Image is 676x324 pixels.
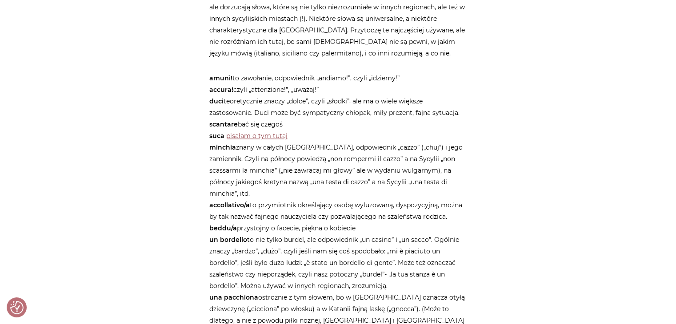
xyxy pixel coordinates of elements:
button: Preferencje co do zgód [10,301,24,314]
strong: scantare [209,120,238,128]
a: pisałam o tym tutaj [226,132,288,140]
strong: un bordello [209,236,247,244]
strong: accollativo/a [209,201,250,209]
strong: amunì! [209,74,232,82]
strong: accura! [209,86,233,94]
strong: suca [209,132,224,140]
strong: beddu/a [209,224,237,232]
strong: minchia [209,143,236,151]
strong: una pacchiona [209,293,258,301]
strong: duci [209,97,224,105]
img: Revisit consent button [10,301,24,314]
